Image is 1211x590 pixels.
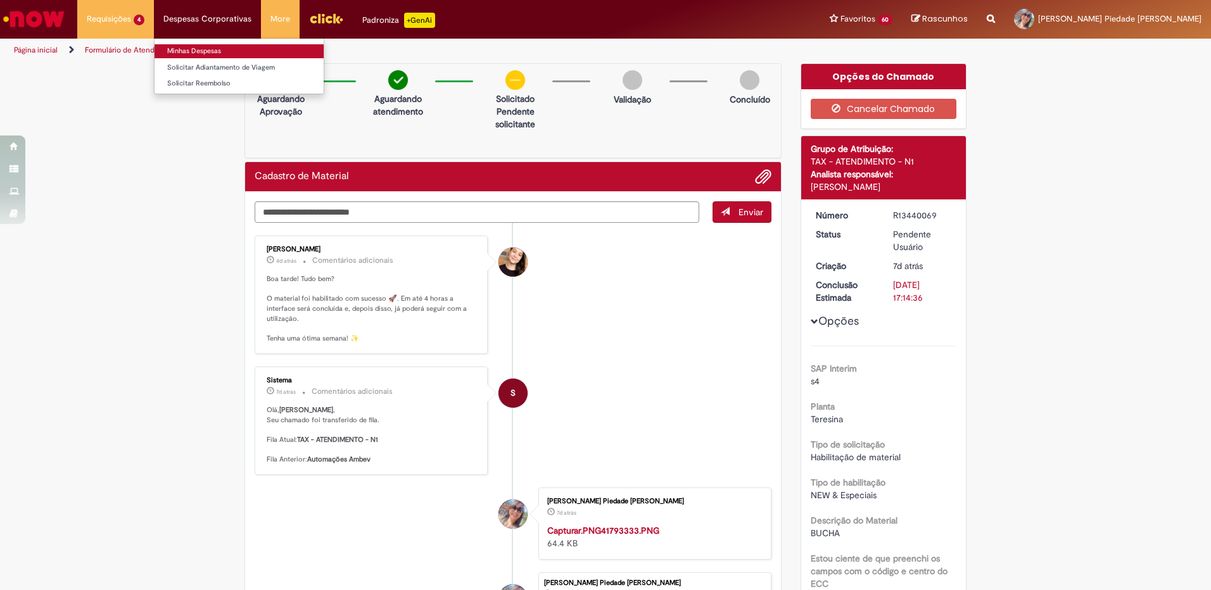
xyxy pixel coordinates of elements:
[623,70,642,90] img: img-circle-grey.png
[267,274,478,344] p: Boa tarde! Tudo bem? O material foi habilitado com sucesso 🚀. Em até 4 horas a interface será con...
[404,13,435,28] p: +GenAi
[811,375,820,387] span: s4
[163,13,251,25] span: Despesas Corporativas
[755,168,771,185] button: Adicionar anexos
[267,377,478,384] div: Sistema
[840,13,875,25] span: Favoritos
[255,201,699,223] textarea: Digite sua mensagem aqui...
[312,386,393,397] small: Comentários adicionais
[614,93,651,106] p: Validação
[485,92,546,105] p: Solicitado
[893,260,923,272] span: 7d atrás
[811,439,885,450] b: Tipo de solicitação
[740,70,759,90] img: img-circle-grey.png
[297,435,378,444] b: TAX - ATENDIMENTO - N1
[811,168,957,180] div: Analista responsável:
[155,77,324,91] a: Solicitar Reembolso
[134,15,144,25] span: 4
[547,498,758,505] div: [PERSON_NAME] Piedade [PERSON_NAME]
[155,44,324,58] a: Minhas Despesas
[85,45,179,55] a: Formulário de Atendimento
[893,260,923,272] time: 22/08/2025 14:14:30
[811,99,957,119] button: Cancelar Chamado
[250,92,312,118] p: Aguardando Aprovação
[87,13,131,25] span: Requisições
[811,413,843,425] span: Teresina
[811,553,948,589] b: Estou ciente de que preenchi os campos com o código e centro do ECC
[510,378,516,408] span: S
[498,499,528,529] div: Maria Da Piedade Veloso Claves De Oliveira
[547,524,758,549] div: 64.4 KB
[498,248,528,277] div: Sabrina De Vasconcelos
[276,388,296,396] span: 7d atrás
[801,64,967,89] div: Opções do Chamado
[1,6,67,32] img: ServiceNow
[307,455,371,464] b: Automações Ambev
[309,9,343,28] img: click_logo_yellow_360x200.png
[276,257,296,265] span: 4d atrás
[267,405,478,465] p: Olá, , Seu chamado foi transferido de fila. Fila Atual: Fila Anterior:
[806,260,884,272] dt: Criação
[811,477,885,488] b: Tipo de habilitação
[811,527,840,539] span: BUCHA
[388,70,408,90] img: check-circle-green.png
[1038,13,1201,24] span: [PERSON_NAME] Piedade [PERSON_NAME]
[276,388,296,396] time: 22/08/2025 14:14:40
[312,255,393,266] small: Comentários adicionais
[893,228,952,253] div: Pendente Usuário
[270,13,290,25] span: More
[806,209,884,222] dt: Número
[367,92,429,118] p: Aguardando atendimento
[811,515,897,526] b: Descrição do Material
[811,363,857,374] b: SAP Interim
[739,206,763,218] span: Enviar
[10,39,798,62] ul: Trilhas de página
[557,509,576,517] time: 22/08/2025 14:14:24
[730,93,770,106] p: Concluído
[806,279,884,304] dt: Conclusão Estimada
[806,228,884,241] dt: Status
[893,260,952,272] div: 22/08/2025 14:14:30
[922,13,968,25] span: Rascunhos
[811,180,957,193] div: [PERSON_NAME]
[811,142,957,155] div: Grupo de Atribuição:
[811,451,901,463] span: Habilitação de material
[811,401,835,412] b: Planta
[255,171,349,182] h2: Cadastro de Material Histórico de tíquete
[713,201,771,223] button: Enviar
[911,13,968,25] a: Rascunhos
[362,13,435,28] div: Padroniza
[893,279,952,304] div: [DATE] 17:14:36
[485,105,546,130] p: Pendente solicitante
[267,246,478,253] div: [PERSON_NAME]
[557,509,576,517] span: 7d atrás
[155,61,324,75] a: Solicitar Adiantamento de Viagem
[878,15,892,25] span: 60
[154,38,324,94] ul: Despesas Corporativas
[544,579,764,587] div: [PERSON_NAME] Piedade [PERSON_NAME]
[811,489,877,501] span: NEW & Especiais
[811,155,957,168] div: TAX - ATENDIMENTO - N1
[14,45,58,55] a: Página inicial
[498,379,528,408] div: System
[893,209,952,222] div: R13440069
[276,257,296,265] time: 25/08/2025 13:21:51
[505,70,525,90] img: circle-minus.png
[547,525,659,536] a: Capturar.PNG41793333.PNG
[279,405,333,415] b: [PERSON_NAME]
